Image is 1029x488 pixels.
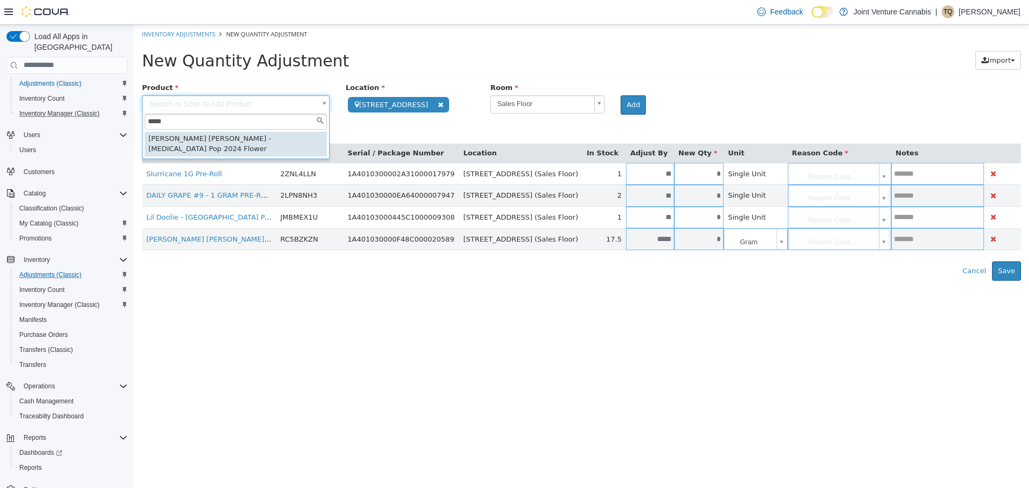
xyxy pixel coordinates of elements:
[15,268,128,281] span: Adjustments (Classic)
[15,328,128,341] span: Purchase Orders
[11,76,132,91] button: Adjustments (Classic)
[15,446,128,459] span: Dashboards
[15,92,128,105] span: Inventory Count
[24,168,55,176] span: Customers
[11,342,132,357] button: Transfers (Classic)
[11,142,132,157] button: Users
[770,6,803,17] span: Feedback
[11,327,132,342] button: Purchase Orders
[24,382,55,391] span: Operations
[11,297,132,312] button: Inventory Manager (Classic)
[2,127,132,142] button: Users
[15,107,104,120] a: Inventory Manager (Classic)
[19,109,100,118] span: Inventory Manager (Classic)
[11,409,132,424] button: Traceabilty Dashboard
[811,6,834,18] input: Dark Mode
[11,357,132,372] button: Transfers
[19,253,54,266] button: Inventory
[19,301,100,309] span: Inventory Manager (Classic)
[15,202,128,215] span: Classification (Classic)
[11,460,132,475] button: Reports
[15,358,128,371] span: Transfers
[15,410,88,423] a: Traceabilty Dashboard
[11,91,132,106] button: Inventory Count
[942,5,955,18] div: Terrence Quarles
[2,379,132,394] button: Operations
[15,92,69,105] a: Inventory Count
[15,395,128,408] span: Cash Management
[24,256,50,264] span: Inventory
[19,129,44,141] button: Users
[15,343,77,356] a: Transfers (Classic)
[19,165,128,178] span: Customers
[15,202,88,215] a: Classification (Classic)
[19,331,68,339] span: Purchase Orders
[15,395,78,408] a: Cash Management
[15,358,50,371] a: Transfers
[15,77,128,90] span: Adjustments (Classic)
[24,433,46,442] span: Reports
[19,187,128,200] span: Catalog
[2,186,132,201] button: Catalog
[19,316,47,324] span: Manifests
[11,106,132,121] button: Inventory Manager (Classic)
[15,461,46,474] a: Reports
[15,232,128,245] span: Promotions
[19,431,50,444] button: Reports
[24,189,46,198] span: Catalog
[2,164,132,179] button: Customers
[19,271,81,279] span: Adjustments (Classic)
[11,445,132,460] a: Dashboards
[19,380,128,393] span: Operations
[19,79,81,88] span: Adjustments (Classic)
[15,313,128,326] span: Manifests
[15,283,128,296] span: Inventory Count
[944,5,953,18] span: TQ
[2,252,132,267] button: Inventory
[2,430,132,445] button: Reports
[19,129,128,141] span: Users
[19,253,128,266] span: Inventory
[19,204,84,213] span: Classification (Classic)
[21,6,70,17] img: Cova
[19,219,79,228] span: My Catalog (Classic)
[19,448,62,457] span: Dashboards
[11,312,132,327] button: Manifests
[935,5,937,18] p: |
[19,146,36,154] span: Users
[15,107,128,120] span: Inventory Manager (Classic)
[15,217,128,230] span: My Catalog (Classic)
[15,268,86,281] a: Adjustments (Classic)
[15,461,128,474] span: Reports
[19,234,52,243] span: Promotions
[19,286,65,294] span: Inventory Count
[19,397,73,406] span: Cash Management
[19,380,59,393] button: Operations
[15,283,69,296] a: Inventory Count
[15,77,86,90] a: Adjustments (Classic)
[15,144,40,156] a: Users
[30,31,128,52] span: Load All Apps in [GEOGRAPHIC_DATA]
[15,328,72,341] a: Purchase Orders
[15,298,128,311] span: Inventory Manager (Classic)
[853,5,931,18] p: Joint Venture Cannabis
[19,346,73,354] span: Transfers (Classic)
[24,131,40,139] span: Users
[15,217,83,230] a: My Catalog (Classic)
[15,144,128,156] span: Users
[19,431,128,444] span: Reports
[11,201,132,216] button: Classification (Classic)
[19,187,50,200] button: Catalog
[15,313,51,326] a: Manifests
[11,394,132,409] button: Cash Management
[11,231,132,246] button: Promotions
[959,5,1020,18] p: [PERSON_NAME]
[15,343,128,356] span: Transfers (Classic)
[15,232,56,245] a: Promotions
[19,463,42,472] span: Reports
[11,216,132,231] button: My Catalog (Classic)
[753,1,807,22] a: Feedback
[15,446,66,459] a: Dashboards
[19,412,84,421] span: Traceabilty Dashboard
